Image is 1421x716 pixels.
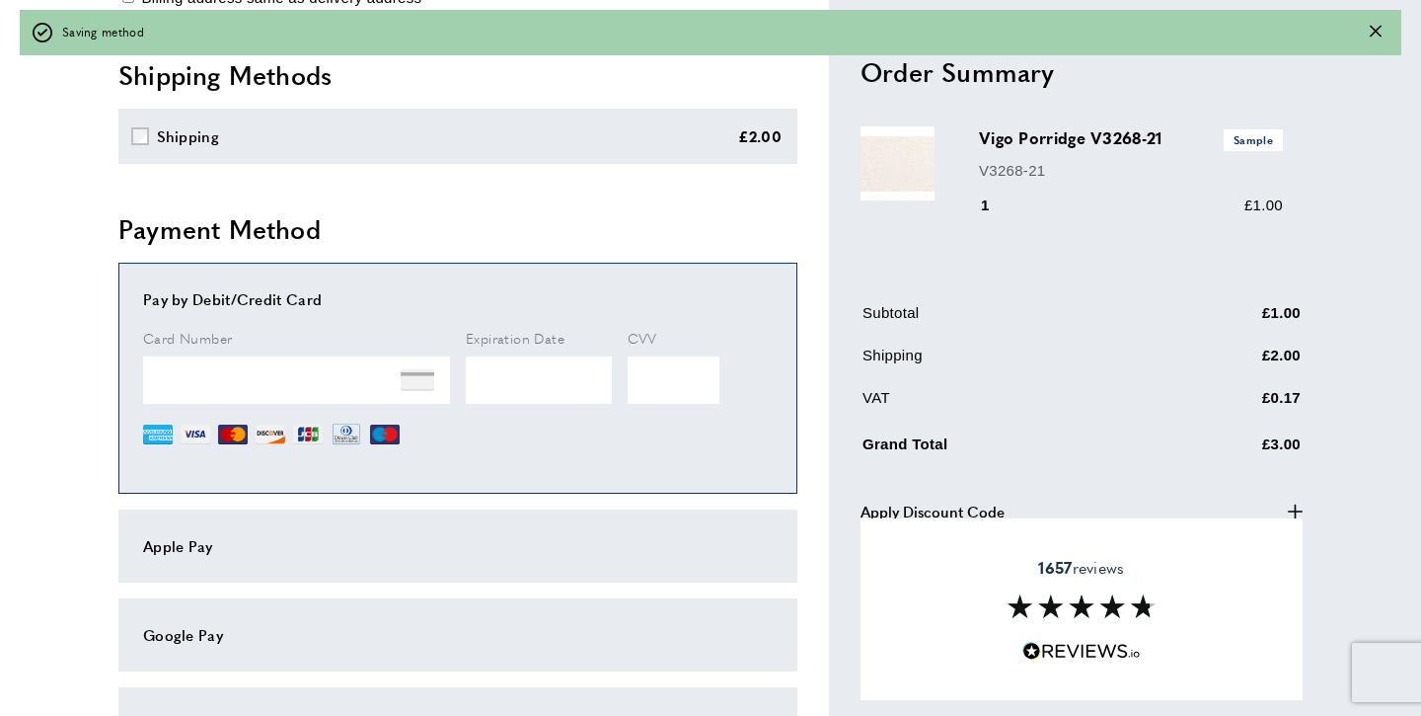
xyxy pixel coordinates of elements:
img: DN.png [331,420,362,449]
span: Sample [1224,129,1283,150]
strong: 1657 [1038,556,1072,579]
img: Vigo Porridge V3268-21 [860,126,935,200]
h2: Shipping Methods [118,57,797,93]
img: VI.png [181,420,210,449]
div: Pay by Debit/Credit Card [143,287,773,311]
span: CVV [628,328,657,348]
img: NONE.png [401,363,434,397]
div: £2.00 [738,124,783,148]
iframe: Secure Credit Card Frame - CVV [628,357,719,404]
td: Grand Total [862,429,1162,471]
td: £1.00 [1164,301,1301,340]
span: Apply Discount Code [860,499,1005,522]
div: off [20,10,1401,55]
h2: Order Summary [860,53,1303,89]
td: VAT [862,386,1162,425]
span: £1.00 [1244,197,1283,213]
img: Reviews.io 5 stars [1022,642,1141,661]
iframe: Secure Credit Card Frame - Credit Card Number [143,357,450,404]
div: Shipping [157,124,219,148]
span: Saving method [62,23,144,41]
img: AE.png [143,420,173,449]
span: Expiration Date [466,328,564,348]
div: Close message [1370,23,1382,41]
h3: Vigo Porridge V3268-21 [979,126,1283,150]
span: reviews [1038,558,1124,578]
td: Shipping [862,344,1162,382]
div: Google Pay [143,623,773,647]
img: JCB.png [293,420,323,449]
img: DI.png [256,420,285,449]
p: V3268-21 [979,158,1283,182]
h2: Payment Method [118,211,797,247]
div: 1 [979,194,1017,217]
img: MC.png [218,420,248,449]
img: Reviews section [1008,595,1156,618]
img: MI.png [370,420,400,449]
div: Apple Pay [143,534,773,558]
td: £0.17 [1164,386,1301,425]
iframe: Secure Credit Card Frame - Expiration Date [466,357,612,404]
td: £2.00 [1164,344,1301,382]
span: Card Number [143,328,232,348]
td: Subtotal [862,301,1162,340]
td: £3.00 [1164,429,1301,471]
